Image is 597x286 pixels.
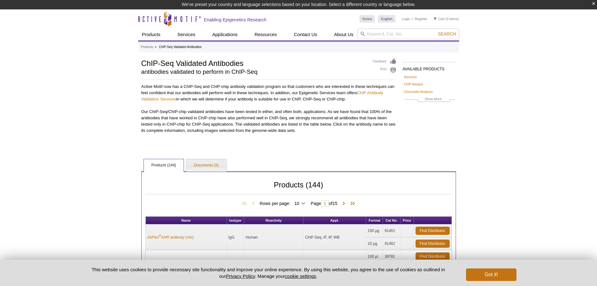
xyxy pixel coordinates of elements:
a: Chromatin Analysis [404,89,433,94]
button: cookie settings [285,273,316,279]
td: ChIP-Seq, IF, IP, WB [303,224,366,250]
a: Documents (5) [186,159,226,172]
a: Find Distributor [416,252,450,261]
h2: AVAILABLE PRODUCTS [403,62,456,73]
a: Show More [404,96,455,103]
td: IgG [227,224,244,250]
a: Find Distributor [416,240,450,248]
th: Isotype [227,217,244,224]
sup: ® [159,234,161,238]
h2: antibodies validated to perform in ChIP-Seq [141,69,367,75]
span: Next Page [341,201,347,207]
a: About Us [330,29,357,40]
li: (0 items) [434,15,459,23]
th: Price [401,217,414,224]
span: Previous Page [250,201,256,207]
h1: ChIP-Seq Validated Antibodies [141,58,367,67]
th: Name [146,217,227,224]
td: 10 µg [366,237,383,250]
td: 39781 [383,250,400,263]
li: » [155,45,157,49]
li: | [412,15,413,23]
a: Print [373,67,396,73]
a: Feedback [373,58,396,65]
button: Got it! [466,268,516,281]
li: ChIP-Seq Validated Antibodies [159,45,202,49]
a: Services [404,74,417,80]
p: This website uses cookies to provide necessary site functionality and improve your online experie... [81,266,456,279]
a: Korea [359,15,375,23]
span: First Page [241,201,250,207]
a: Login [402,17,410,21]
td: 100 µl [366,250,383,263]
span: Search [438,31,456,36]
td: 100 µg [366,224,383,237]
span: 15 [333,201,338,206]
a: Services [174,29,199,40]
a: Products (144) [144,159,184,172]
a: ChIP Assays [404,81,423,87]
a: AbFlex®AHR antibody (rAb) [147,235,194,240]
h2: Enabling Epigenetics Research [204,17,267,23]
a: Products [138,29,164,40]
td: Human [244,224,303,250]
a: Register [415,17,427,21]
th: Reactivity [244,217,303,224]
th: Format [366,217,383,224]
a: Resources [251,29,281,40]
a: Products [141,44,153,50]
a: Contact Us [290,29,321,40]
span: Rows per page: [259,200,307,206]
p: Active Motif now has a ChIP-Seq and ChIP-chip antibody validation program so that customers who a... [141,84,396,102]
a: Privacy Policy [226,273,255,279]
span: Last Page [347,201,356,207]
a: ChIP Antibody Validation Services [141,90,383,101]
button: Search [436,31,458,37]
a: English [378,15,395,23]
th: Appl. [303,217,366,224]
p: Our ChIP-Seq/ChIP-chip validated antibodies have been tested in either, and often both, applicati... [141,109,396,134]
img: Your Cart [434,17,437,20]
td: 91461 [383,224,400,237]
a: Applications [208,29,241,40]
td: 91462 [383,237,400,250]
a: Cart [434,17,445,21]
input: Keyword, Cat. No. [357,29,459,39]
a: Find Distributor [416,227,450,235]
span: Page of [308,200,341,207]
h2: Products (144) [145,182,452,194]
th: Cat No. [383,217,400,224]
